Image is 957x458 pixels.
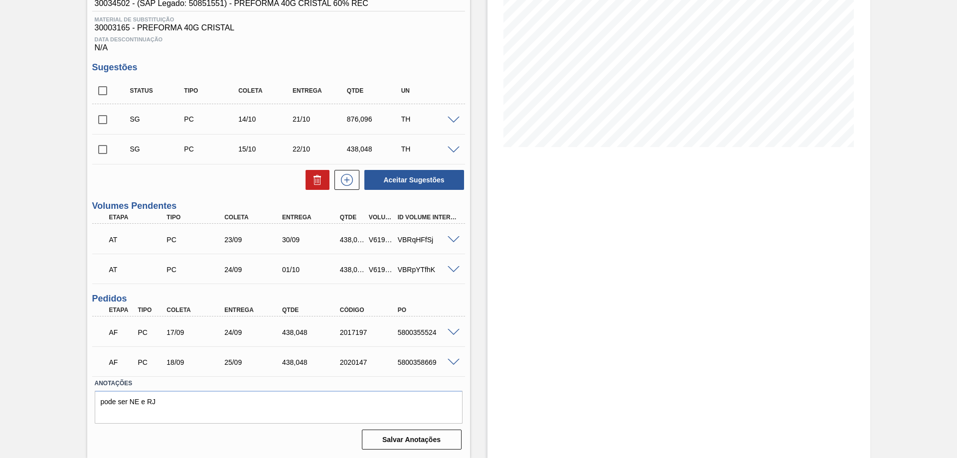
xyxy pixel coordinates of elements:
[95,23,463,32] span: 30003165 - PREFORMA 40G CRISTAL
[92,294,465,304] h3: Pedidos
[128,115,188,123] div: Sugestão Criada
[395,328,460,336] div: 5800355524
[135,328,165,336] div: Pedido de Compra
[181,115,242,123] div: Pedido de Compra
[290,87,350,94] div: Entrega
[95,391,463,424] textarea: pode ser NE e RJ
[135,306,165,313] div: Tipo
[236,87,296,94] div: Coleta
[164,266,229,274] div: Pedido de Compra
[344,145,405,153] div: 438,048
[359,169,465,191] div: Aceitar Sugestões
[95,376,463,391] label: Anotações
[395,236,460,244] div: VBRqHFfSj
[280,358,344,366] div: 438,048
[366,236,396,244] div: V619993
[107,259,171,281] div: Aguardando Informações de Transporte
[222,214,287,221] div: Coleta
[344,115,405,123] div: 876,096
[399,115,459,123] div: TH
[395,266,460,274] div: VBRpYTfhK
[399,145,459,153] div: TH
[280,328,344,336] div: 438,048
[364,170,464,190] button: Aceitar Sugestões
[181,145,242,153] div: Pedido de Compra
[395,358,460,366] div: 5800358669
[92,201,465,211] h3: Volumes Pendentes
[109,236,169,244] p: AT
[109,358,134,366] p: AF
[164,214,229,221] div: Tipo
[236,115,296,123] div: 14/10/2025
[337,214,367,221] div: Qtde
[337,358,402,366] div: 2020147
[337,328,402,336] div: 2017197
[222,266,287,274] div: 24/09/2025
[395,214,460,221] div: Id Volume Interno
[92,62,465,73] h3: Sugestões
[236,145,296,153] div: 15/10/2025
[164,328,229,336] div: 17/09/2025
[290,115,350,123] div: 21/10/2025
[280,266,344,274] div: 01/10/2025
[280,306,344,313] div: Qtde
[107,214,171,221] div: Etapa
[107,351,137,373] div: Aguardando Faturamento
[107,321,137,343] div: Aguardando Faturamento
[109,328,134,336] p: AF
[280,236,344,244] div: 30/09/2025
[107,306,137,313] div: Etapa
[301,170,329,190] div: Excluir Sugestões
[290,145,350,153] div: 22/10/2025
[366,266,396,274] div: V619994
[344,87,405,94] div: Qtde
[362,430,462,450] button: Salvar Anotações
[128,87,188,94] div: Status
[181,87,242,94] div: Tipo
[164,358,229,366] div: 18/09/2025
[107,229,171,251] div: Aguardando Informações de Transporte
[95,36,463,42] span: Data Descontinuação
[164,236,229,244] div: Pedido de Compra
[222,306,287,313] div: Entrega
[128,145,188,153] div: Sugestão Criada
[280,214,344,221] div: Entrega
[222,236,287,244] div: 23/09/2025
[164,306,229,313] div: Coleta
[109,266,169,274] p: AT
[366,214,396,221] div: Volume Portal
[337,266,367,274] div: 438,048
[92,32,465,52] div: N/A
[222,328,287,336] div: 24/09/2025
[337,236,367,244] div: 438,048
[337,306,402,313] div: Código
[329,170,359,190] div: Nova sugestão
[222,358,287,366] div: 25/09/2025
[135,358,165,366] div: Pedido de Compra
[95,16,463,22] span: Material de Substituição
[399,87,459,94] div: UN
[395,306,460,313] div: PO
